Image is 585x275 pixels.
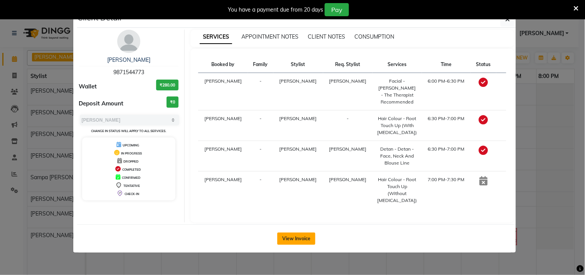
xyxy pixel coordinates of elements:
[471,56,496,73] th: Status
[123,184,140,188] span: TENTATIVE
[125,192,139,196] span: CHECK-IN
[241,33,298,40] span: APPOINTMENT NOTES
[377,176,417,204] div: Hair Colour - Root Touch Up (Without [MEDICAL_DATA])
[377,115,417,136] div: Hair Colour - Root Touch Up (With [MEDICAL_DATA])
[280,78,317,84] span: [PERSON_NAME]
[280,177,317,182] span: [PERSON_NAME]
[323,110,373,141] td: -
[107,56,150,63] a: [PERSON_NAME]
[248,141,273,171] td: -
[123,160,138,163] span: DROPPED
[354,33,394,40] span: CONSUMPTION
[122,176,140,180] span: CONFIRMED
[248,110,273,141] td: -
[123,143,139,147] span: UPCOMING
[228,6,323,14] div: You have a payment due from 20 days
[248,56,273,73] th: Family
[122,168,141,171] span: COMPLETED
[113,69,144,76] span: 9871544773
[422,141,471,171] td: 6:30 PM-7:00 PM
[167,97,179,108] h3: ₹0
[198,56,248,73] th: Booked by
[200,30,232,44] span: SERVICES
[329,78,367,84] span: [PERSON_NAME]
[323,56,373,73] th: Req. Stylist
[121,151,142,155] span: IN PROGRESS
[248,73,273,110] td: -
[329,146,367,152] span: [PERSON_NAME]
[422,56,471,73] th: Time
[280,146,317,152] span: [PERSON_NAME]
[79,99,124,108] span: Deposit Amount
[198,141,248,171] td: [PERSON_NAME]
[248,171,273,209] td: -
[273,56,323,73] th: Stylist
[198,171,248,209] td: [PERSON_NAME]
[280,115,317,121] span: [PERSON_NAME]
[422,110,471,141] td: 6:30 PM-7:00 PM
[198,110,248,141] td: [PERSON_NAME]
[422,73,471,110] td: 6:00 PM-6:30 PM
[325,3,349,16] button: Pay
[79,82,97,91] span: Wallet
[277,233,315,245] button: View Invoice
[377,146,417,166] div: Detan - Detan - Face, Neck And Blouse Line
[377,78,417,105] div: Facial - [PERSON_NAME] - The Therapist Recommended
[198,73,248,110] td: [PERSON_NAME]
[117,30,140,53] img: avatar
[329,177,367,182] span: [PERSON_NAME]
[91,129,166,133] small: Change in status will apply to all services.
[422,171,471,209] td: 7:00 PM-7:30 PM
[373,56,422,73] th: Services
[308,33,345,40] span: CLIENT NOTES
[156,80,179,91] h3: ₹280.00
